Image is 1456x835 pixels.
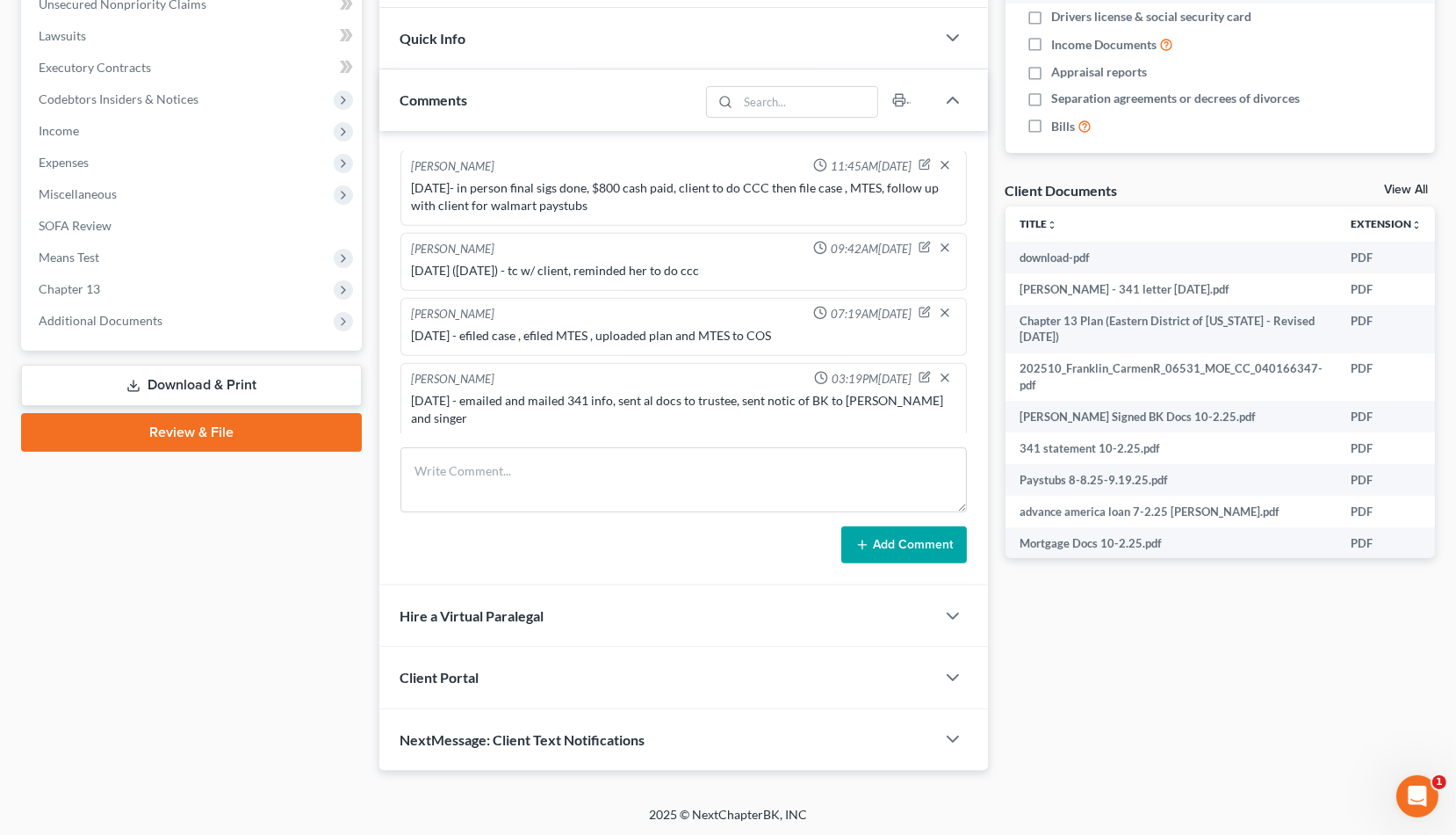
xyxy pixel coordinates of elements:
a: Review & File [21,413,362,452]
span: Income Documents [1051,36,1157,54]
span: Executory Contracts [39,60,151,75]
a: View All [1384,184,1428,196]
i: unfold_more [1047,220,1057,230]
span: SOFA Review [39,218,112,233]
span: Expenses [39,155,89,170]
td: Mortgage Docs 10-2.25.pdf [1006,527,1337,559]
td: [PERSON_NAME] - 341 letter [DATE].pdf [1006,273,1337,305]
span: Bills [1051,118,1075,135]
a: Lawsuits [25,20,362,52]
span: Drivers license & social security card [1051,8,1251,25]
span: 1 [1432,775,1446,789]
span: Separation agreements or decrees of divorces [1051,90,1300,107]
i: unfold_more [1411,220,1422,230]
input: Search... [738,87,877,117]
td: PDF [1337,273,1436,305]
span: 11:45AM[DATE] [831,158,912,175]
span: 07:19AM[DATE] [831,306,912,323]
span: Codebtors Insiders & Notices [39,91,198,106]
div: Client Documents [1006,181,1118,200]
span: Hire a Virtual Paralegal [400,607,544,624]
span: Means Test [39,250,99,265]
td: 341 statement 10-2.25.pdf [1006,432,1337,464]
div: [DATE] - efiled case , efiled MTES , uploaded plan and MTES to COS [412,327,955,345]
iframe: Intercom live chat [1396,775,1438,817]
td: PDF [1337,496,1436,527]
td: Paystubs 8-8.25-9.19.25.pdf [1006,464,1337,496]
span: Miscellaneous [39,186,117,201]
span: Client Portal [400,669,479,686]
td: 202510_Franklin_CarmenR_06531_MOE_CC_040166347-pdf [1006,353,1337,402]
a: SOFA Review [25,210,362,242]
span: NextMessage: Client Text Notifications [400,731,645,748]
td: PDF [1337,242,1436,273]
span: Income [39,123,79,138]
a: Download & Print [21,365,362,406]
div: [PERSON_NAME] [412,371,495,388]
td: PDF [1337,401,1436,432]
span: 03:19PM[DATE] [832,371,912,388]
td: PDF [1337,527,1436,559]
td: [PERSON_NAME] Signed BK Docs 10-2.25.pdf [1006,401,1337,432]
span: Quick Info [400,30,466,47]
div: [PERSON_NAME] [412,241,495,258]
td: Chapter 13 Plan (Eastern District of [US_STATE] - Revised [DATE]) [1006,305,1337,353]
button: Add Comment [841,526,967,563]
span: Chapter 13 [39,281,100,296]
td: download-pdf [1006,242,1337,273]
div: [DATE] ([DATE]) - tc w/ client, reminded her to do ccc [412,262,955,280]
span: Lawsuits [39,28,86,43]
a: Executory Contracts [25,52,362,83]
span: Comments [400,91,468,108]
a: Titleunfold_more [1020,217,1057,230]
span: 09:42AM[DATE] [831,241,912,258]
td: PDF [1337,464,1436,496]
div: [DATE]- in person final sigs done, $800 cash paid, client to do CCC then file case , MTES, follow... [412,179,955,214]
td: PDF [1337,305,1436,353]
span: Appraisal reports [1051,63,1147,81]
div: [DATE] - emailed and mailed 341 info, sent al docs to trustee, sent notic of BK to [PERSON_NAME] ... [412,392,955,427]
a: Extensionunfold_more [1351,217,1422,230]
div: [PERSON_NAME] [412,306,495,323]
td: PDF [1337,432,1436,464]
td: PDF [1337,353,1436,402]
span: Additional Documents [39,313,162,328]
td: advance america loan 7-2.25 [PERSON_NAME].pdf [1006,496,1337,527]
div: [PERSON_NAME] [412,158,495,176]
